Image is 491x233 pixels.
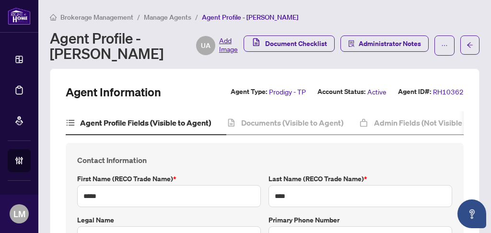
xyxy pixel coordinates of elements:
span: arrow-left [467,42,473,48]
button: Document Checklist [244,35,335,52]
span: Manage Agents [144,13,191,22]
span: solution [348,40,355,47]
span: home [50,14,57,21]
span: UA [201,40,210,51]
span: Active [367,86,386,97]
label: First Name (RECO Trade Name) [77,174,261,184]
span: Add Image [219,36,238,55]
li: / [137,12,140,23]
label: Legal Name [77,215,261,225]
li: / [195,12,198,23]
span: ellipsis [441,42,448,49]
h4: Documents (Visible to Agent) [241,117,343,128]
label: Last Name (RECO Trade Name) [269,174,452,184]
h2: Agent Information [66,84,161,100]
button: Open asap [457,199,486,228]
span: Administrator Notes [359,36,421,51]
h4: Agent Profile Fields (Visible to Agent) [80,117,211,128]
button: Administrator Notes [340,35,429,52]
label: Agent ID#: [398,86,431,97]
label: Account Status: [317,86,365,97]
span: Prodigy - TP [269,86,306,97]
img: logo [8,7,31,25]
label: Primary Phone Number [269,215,452,225]
span: LM [13,207,25,221]
div: Agent Profile - [PERSON_NAME] [50,30,238,61]
label: Agent Type: [231,86,267,97]
span: RH10362 [433,86,464,97]
span: Brokerage Management [60,13,133,22]
span: Agent Profile - [PERSON_NAME] [202,13,298,22]
span: Document Checklist [265,36,327,51]
h4: Contact Information [77,154,452,166]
